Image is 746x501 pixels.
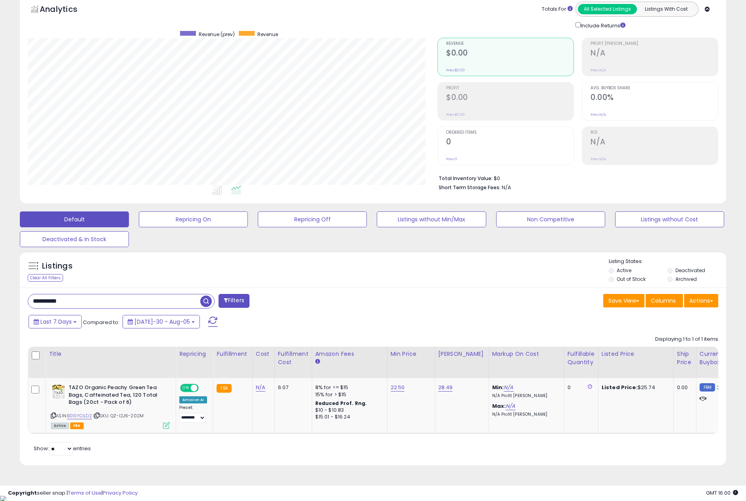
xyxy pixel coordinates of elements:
[446,93,573,104] h2: $0.00
[67,413,92,419] a: B01EYCILD2
[706,489,738,497] span: 2025-08-13 16:00 GMT
[591,42,718,46] span: Profit [PERSON_NAME]
[20,211,129,227] button: Default
[219,294,249,308] button: Filters
[570,21,635,30] div: Include Returns
[646,294,683,307] button: Columns
[28,274,63,282] div: Clear All Filters
[68,489,102,497] a: Terms of Use
[591,131,718,135] span: ROI
[42,261,73,272] h5: Listings
[34,445,91,452] span: Show: entries
[315,384,381,391] div: 8% for <= $15
[49,350,173,358] div: Title
[502,184,511,191] span: N/A
[655,336,718,343] div: Displaying 1 to 1 of 1 items
[603,294,644,307] button: Save View
[492,384,504,391] b: Min:
[591,112,606,117] small: Prev: N/A
[51,422,69,429] span: All listings currently available for purchase on Amazon
[198,385,210,392] span: OFF
[278,350,309,367] div: Fulfillment Cost
[591,48,718,59] h2: N/A
[609,258,726,265] p: Listing States:
[8,489,37,497] strong: Copyright
[675,276,697,282] label: Archived
[591,157,606,161] small: Prev: N/A
[496,211,605,227] button: Non Competitive
[29,315,82,328] button: Last 7 Days
[675,267,705,274] label: Deactivated
[591,86,718,90] span: Avg. Buybox Share
[602,350,670,358] div: Listed Price
[123,315,200,328] button: [DATE]-30 - Aug-05
[217,350,249,358] div: Fulfillment
[40,318,72,326] span: Last 7 Days
[377,211,486,227] button: Listings without Min/Max
[83,319,119,326] span: Compared to:
[602,384,667,391] div: $25.74
[504,384,513,392] a: N/A
[492,393,558,399] p: N/A Profit [PERSON_NAME]
[8,489,138,497] div: seller snap | |
[315,358,320,365] small: Amazon Fees.
[439,175,493,182] b: Total Inventory Value:
[93,413,144,419] span: | SKU: QZ-I2J6-202M
[217,384,231,393] small: FBA
[69,384,165,408] b: TAZO Organic Peachy Green Tea Bags, Caffeinated Tea, 120 Total Bags (20ct - Pack of 6)
[677,350,693,367] div: Ship Price
[684,294,718,307] button: Actions
[315,414,381,420] div: $15.01 - $16.24
[446,68,465,73] small: Prev: $0.00
[542,6,573,13] div: Totals For
[568,350,595,367] div: Fulfillable Quantity
[717,384,730,391] span: 21.99
[179,396,207,403] div: Amazon AI
[315,391,381,398] div: 15% for > $15
[617,267,631,274] label: Active
[51,384,170,428] div: ASIN:
[506,402,515,410] a: N/A
[489,347,564,378] th: The percentage added to the cost of goods (COGS) that forms the calculator for Min & Max prices.
[179,405,207,423] div: Preset:
[446,137,573,148] h2: 0
[446,48,573,59] h2: $0.00
[438,350,485,358] div: [PERSON_NAME]
[439,184,501,191] b: Short Term Storage Fees:
[51,384,67,400] img: 51KuvY5bVjL._SL40_.jpg
[700,383,715,392] small: FBM
[391,384,405,392] a: 22.50
[315,400,367,407] b: Reduced Prof. Rng.
[256,384,265,392] a: N/A
[70,422,84,429] span: FBA
[446,112,465,117] small: Prev: $0.00
[677,384,690,391] div: 0.00
[591,68,606,73] small: Prev: N/A
[700,350,740,367] div: Current Buybox Price
[446,157,457,161] small: Prev: 0
[391,350,431,358] div: Min Price
[278,384,306,391] div: 6.07
[315,350,384,358] div: Amazon Fees
[651,297,676,305] span: Columns
[257,31,278,38] span: Revenue
[492,350,561,358] div: Markup on Cost
[578,4,637,14] button: All Selected Listings
[591,137,718,148] h2: N/A
[438,384,453,392] a: 28.49
[179,350,210,358] div: Repricing
[446,131,573,135] span: Ordered Items
[258,211,367,227] button: Repricing Off
[256,350,271,358] div: Cost
[103,489,138,497] a: Privacy Policy
[492,402,506,410] b: Max:
[315,407,381,414] div: $10 - $10.83
[199,31,235,38] span: Revenue (prev)
[181,385,191,392] span: ON
[568,384,592,391] div: 0
[492,412,558,417] p: N/A Profit [PERSON_NAME]
[446,42,573,46] span: Revenue
[134,318,190,326] span: [DATE]-30 - Aug-05
[439,173,712,182] li: $0
[40,4,93,17] h5: Analytics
